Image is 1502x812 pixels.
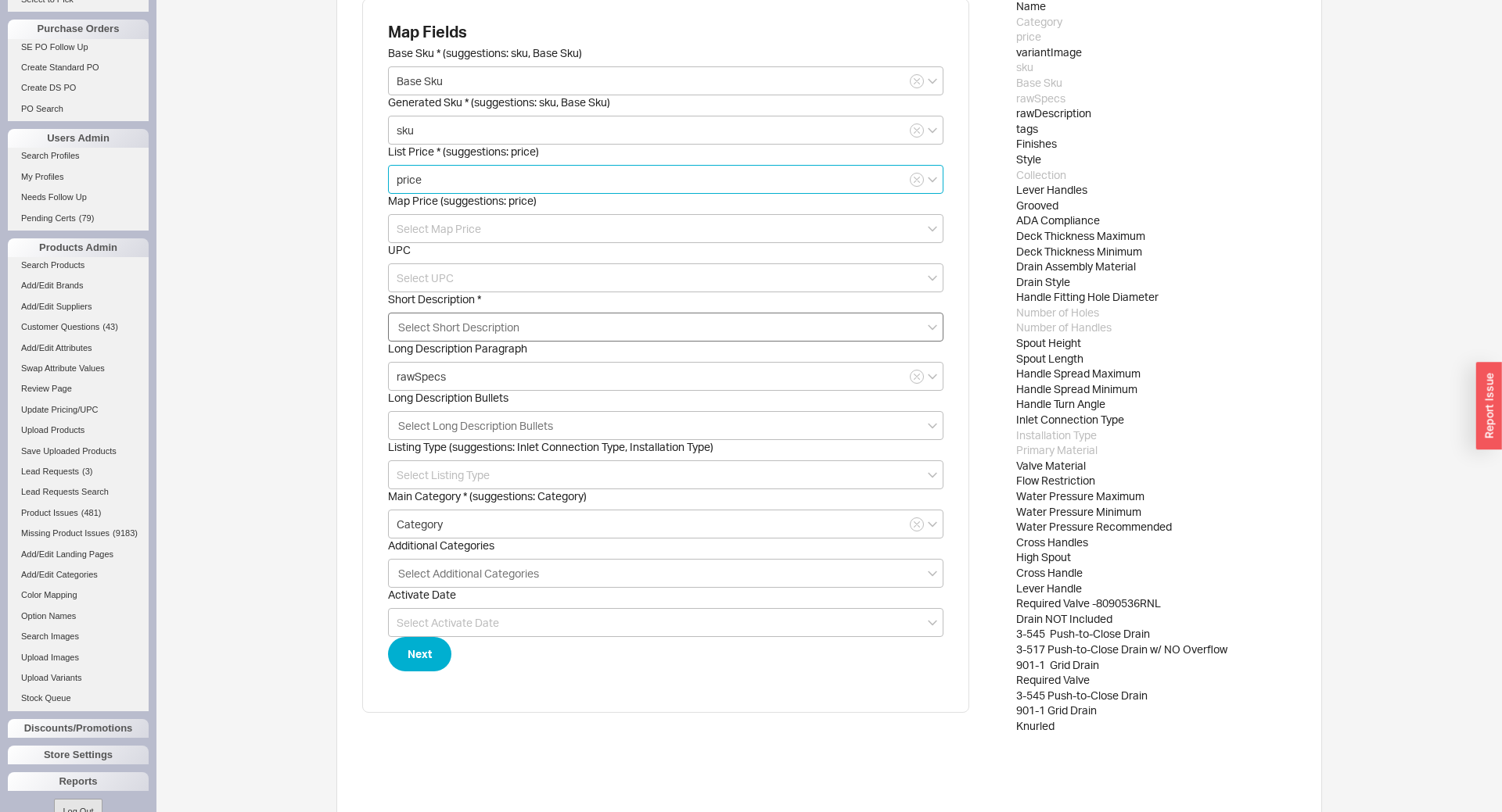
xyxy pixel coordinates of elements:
[1016,198,1296,213] div: Grooved
[928,177,937,183] svg: open menu
[1016,412,1296,427] div: Inlet Connection Type
[8,257,149,274] a: Search Products
[8,59,149,76] a: Create Standard PO
[408,645,432,664] span: Next
[102,322,118,331] span: ( 43 )
[8,20,149,38] div: Purchase Orders
[1016,488,1296,504] div: Water Pressure Maximum
[8,628,149,645] a: Search Images
[388,588,456,601] span: Activate Date
[1016,136,1296,152] div: Finishes
[8,80,149,96] a: Create DS PO
[388,145,539,158] span: List Price * (suggestions: price)
[113,528,138,538] span: ( 9183 )
[81,508,102,517] span: ( 481 )
[388,608,943,637] input: Select Activate Date
[928,521,937,528] svg: open menu
[21,192,87,202] span: Needs Follow Up
[8,567,149,583] a: Add/Edit Categories
[1016,335,1296,351] div: Spout Height
[1016,565,1296,581] div: Cross Handle
[1016,596,1296,611] div: Required Valve -8090536RNL
[1016,718,1296,734] div: Knurled
[397,564,544,582] input: Additional Categories
[1016,458,1296,474] div: Valve Material
[8,587,149,603] a: Color Mapping
[388,194,537,207] span: Map Price (suggestions: price)
[1016,244,1296,259] div: Deck Thickness Minimum
[388,538,494,552] span: Additional Categories
[1016,228,1296,244] div: Deck Thickness Maximum
[388,362,943,391] input: Select Long Description Paragraph
[388,116,943,145] input: Select Generated Sku
[8,505,149,521] a: Product Issues(481)
[928,620,937,626] svg: open menu
[388,489,587,503] span: Main Category * (suggestions: Category)
[1016,259,1296,274] div: Drain Assembly Material
[1016,519,1296,535] div: Water Pressure Recommended
[1016,581,1296,596] div: Lever Handle
[8,484,149,500] a: Lead Requests Search
[8,169,149,185] a: My Profiles
[1016,274,1296,290] div: Drain Style
[1016,351,1296,367] div: Spout Length
[8,649,149,666] a: Upload Images
[8,463,149,480] a: Lead Requests(3)
[1016,535,1296,550] div: Cross Handles
[8,422,149,438] a: Upload Products
[1016,626,1296,642] div: 3-545 Push-to-Close Drain
[8,129,149,148] div: Users Admin
[388,440,713,453] span: Listing Type (suggestions: Inlet Connection Type, Installation Type)
[1016,29,1296,45] div: price
[8,360,149,377] a: Swap Attribute Values
[8,690,149,706] a: Stock Queue
[21,322,99,331] span: Customer Questions
[1016,305,1296,320] div: Number of Holes
[21,213,76,223] span: Pending Certs
[8,101,149,117] a: PO Search
[1016,167,1296,183] div: Collection
[928,374,937,380] svg: open menu
[388,391,508,404] span: Long Description Bullets
[8,299,149,315] a: Add/Edit Suppliers
[1016,688,1296,703] div: 3-545 Push-to-Close Drain
[928,127,937,134] svg: open menu
[1016,366,1296,381] div: Handle Spread Maximum
[21,528,110,538] span: Missing Product Issues
[8,381,149,397] a: Review Page
[8,772,149,791] div: Reports
[8,39,149,55] a: SE PO Follow Up
[388,95,610,109] span: Generated Sku * (suggestions: sku, Base Sku)
[8,277,149,294] a: Add/Edit Brands
[8,148,149,164] a: Search Profiles
[82,467,92,476] span: ( 3 )
[1016,59,1296,75] div: sku
[8,608,149,624] a: Option Names
[8,189,149,206] a: Needs Follow Up
[8,546,149,563] a: Add/Edit Landing Pages
[8,525,149,542] a: Missing Product Issues(9183)
[1016,672,1296,688] div: Required Valve
[1016,427,1296,443] div: Installation Type
[1016,642,1296,657] div: 3-517 Push-to-Close Drain w/ NO Overflow
[388,460,943,489] input: Select Listing Type
[388,263,943,292] input: Select UPC
[397,318,524,336] input: Short Description *
[1016,381,1296,397] div: Handle Spread Minimum
[1016,182,1296,198] div: Lever Handles
[8,719,149,738] div: Discounts/Promotions
[8,443,149,460] a: Save Uploaded Products
[388,342,527,355] span: Long Description Paragraph
[8,340,149,356] a: Add/Edit Attributes
[1016,703,1296,718] div: 901-1 Grid Drain
[1016,106,1296,121] div: rawDescription
[388,637,451,671] button: Next
[388,510,943,538] input: Select Main Category
[388,165,943,194] input: Select List Price
[1016,549,1296,565] div: High Spout
[1016,14,1296,30] div: Category
[1016,396,1296,412] div: Handle Turn Angle
[8,746,149,764] div: Store Settings
[388,24,943,40] h2: Map Fields
[1016,45,1296,60] div: variantImage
